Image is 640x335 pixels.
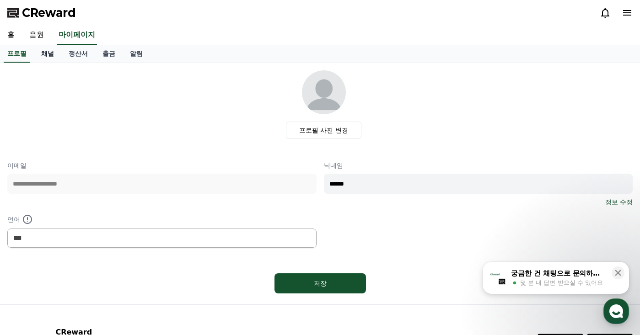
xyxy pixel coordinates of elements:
[7,5,76,20] a: CReward
[286,122,361,139] label: 프로필 사진 변경
[84,273,95,281] span: 대화
[34,45,61,63] a: 채널
[7,161,317,170] p: 이메일
[4,45,30,63] a: 프로필
[3,259,60,282] a: 홈
[57,26,97,45] a: 마이페이지
[95,45,123,63] a: 출금
[324,161,633,170] p: 닉네임
[61,45,95,63] a: 정산서
[60,259,118,282] a: 대화
[29,273,34,280] span: 홈
[302,70,346,114] img: profile_image
[22,5,76,20] span: CReward
[141,273,152,280] span: 설정
[293,279,348,288] div: 저장
[118,259,176,282] a: 설정
[274,273,366,293] button: 저장
[22,26,51,45] a: 음원
[7,214,317,225] p: 언어
[123,45,150,63] a: 알림
[605,197,633,207] a: 정보 수정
